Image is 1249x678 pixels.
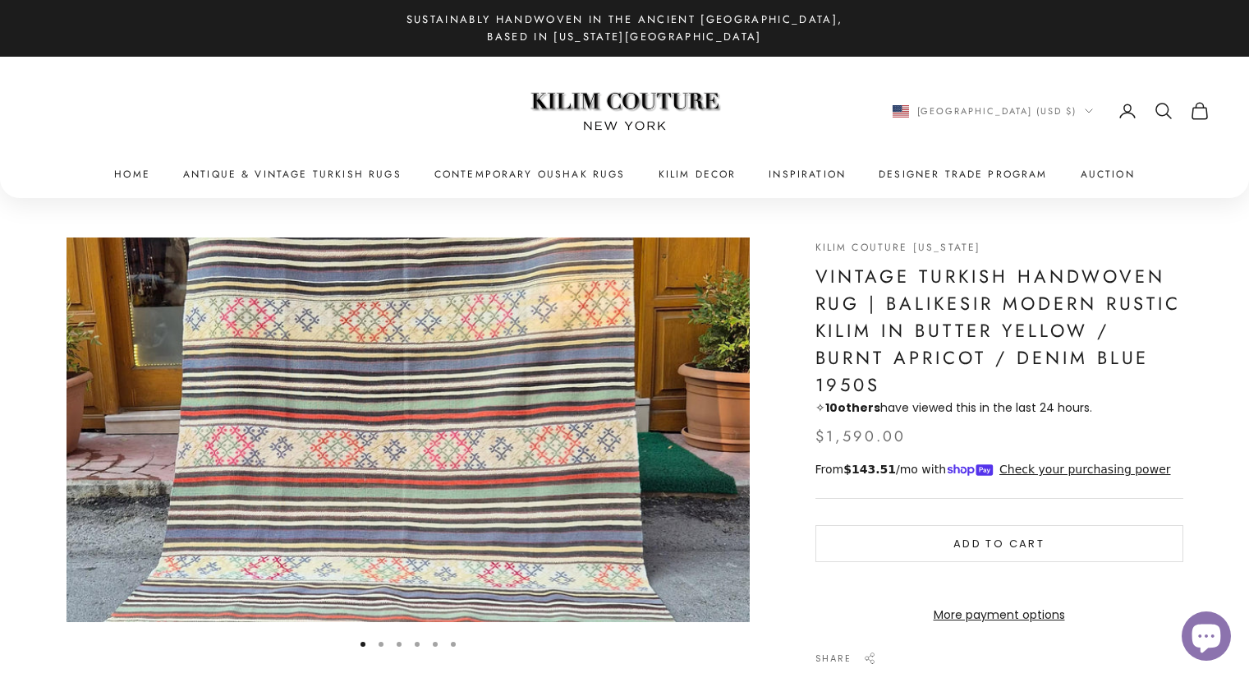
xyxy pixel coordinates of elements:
div: Item 1 of 6 [67,238,750,622]
a: Antique & Vintage Turkish Rugs [183,166,402,182]
a: Contemporary Oushak Rugs [434,166,626,182]
a: More payment options [815,606,1183,625]
img: United States [893,105,909,118]
img: 1950s vintage Turkish striped rug in Butter Yellow for rustic farmhouse and organic modern cottag... [67,238,750,622]
strong: others [825,399,880,416]
sale-price: $1,590.00 [815,425,907,449]
span: Share [815,651,852,666]
a: Inspiration [769,166,846,182]
a: Home [114,166,150,182]
img: Logo of Kilim Couture New York [522,72,728,150]
a: Auction [1081,166,1135,182]
summary: Kilim Decor [659,166,737,182]
button: Change country or currency [893,104,1094,118]
nav: Secondary navigation [893,101,1210,121]
button: Add to cart [815,525,1183,561]
a: Kilim Couture [US_STATE] [815,240,981,255]
p: ✧ have viewed this in the last 24 hours. [815,399,1183,417]
a: Designer Trade Program [879,166,1048,182]
nav: Primary navigation [39,166,1210,182]
h1: Vintage Turkish Handwoven Rug | Balikesir Modern Rustic Kilim in Butter Yellow / Burnt Apricot / ... [815,263,1183,399]
button: Share [815,651,877,666]
span: 10 [825,399,838,416]
p: Sustainably Handwoven in the Ancient [GEOGRAPHIC_DATA], Based in [US_STATE][GEOGRAPHIC_DATA] [395,11,855,46]
span: [GEOGRAPHIC_DATA] (USD $) [917,104,1077,118]
inbox-online-store-chat: Shopify online store chat [1177,611,1236,665]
